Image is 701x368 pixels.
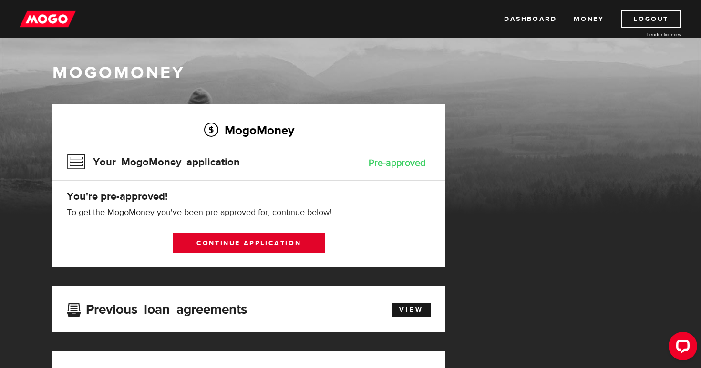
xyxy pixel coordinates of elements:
a: Dashboard [504,10,557,28]
a: Lender licences [610,31,681,38]
h4: You're pre-approved! [67,190,431,203]
iframe: LiveChat chat widget [661,328,701,368]
div: Pre-approved [369,158,426,168]
h3: Your MogoMoney application [67,150,240,174]
h2: MogoMoney [67,120,431,140]
a: Money [574,10,604,28]
a: Logout [621,10,681,28]
p: To get the MogoMoney you've been pre-approved for, continue below! [67,207,431,218]
img: mogo_logo-11ee424be714fa7cbb0f0f49df9e16ec.png [20,10,76,28]
a: View [392,303,431,317]
a: Continue application [173,233,325,253]
h3: Previous loan agreements [67,302,247,314]
h1: MogoMoney [52,63,649,83]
